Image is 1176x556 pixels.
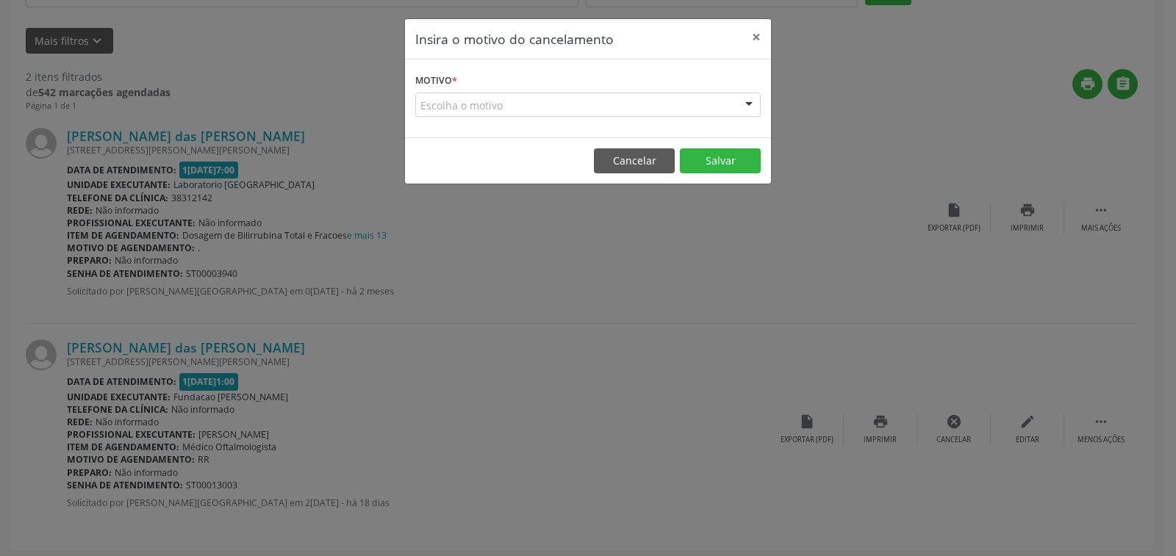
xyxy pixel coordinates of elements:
[420,98,503,113] span: Escolha o motivo
[680,148,761,173] button: Salvar
[594,148,675,173] button: Cancelar
[742,19,771,55] button: Close
[415,70,457,93] label: Motivo
[415,29,614,48] h5: Insira o motivo do cancelamento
